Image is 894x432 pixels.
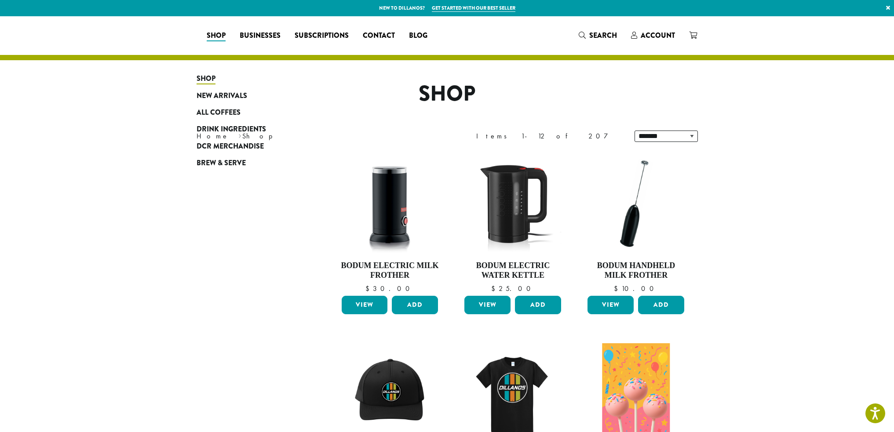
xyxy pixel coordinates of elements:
[491,284,499,293] span: $
[585,153,686,292] a: Bodum Handheld Milk Frother $10.00
[363,30,395,41] span: Contact
[339,153,440,254] img: DP3954.01-002.png
[197,138,302,155] a: DCR Merchandise
[197,91,247,102] span: New Arrivals
[572,28,624,43] a: Search
[339,153,441,292] a: Bodum Electric Milk Frother $30.00
[638,296,684,314] button: Add
[409,30,427,41] span: Blog
[476,131,621,142] div: Items 1-12 of 207
[197,107,241,118] span: All Coffees
[197,70,302,87] a: Shop
[197,158,246,169] span: Brew & Serve
[614,284,658,293] bdi: 10.00
[190,81,704,107] h1: Shop
[197,87,302,104] a: New Arrivals
[342,296,388,314] a: View
[641,30,675,40] span: Account
[339,261,441,280] h4: Bodum Electric Milk Frother
[585,153,686,254] img: DP3927.01-002.png
[365,284,414,293] bdi: 30.00
[491,284,535,293] bdi: 25.00
[614,284,621,293] span: $
[392,296,438,314] button: Add
[197,131,434,142] nav: Breadcrumb
[462,153,563,254] img: DP3955.01.png
[197,104,302,121] a: All Coffees
[207,30,226,41] span: Shop
[197,73,215,84] span: Shop
[200,29,233,43] a: Shop
[197,141,264,152] span: DCR Merchandise
[585,261,686,280] h4: Bodum Handheld Milk Frother
[589,30,617,40] span: Search
[295,30,349,41] span: Subscriptions
[240,30,281,41] span: Businesses
[587,296,634,314] a: View
[464,296,511,314] a: View
[432,4,515,12] a: Get started with our best seller
[365,284,373,293] span: $
[462,261,563,280] h4: Bodum Electric Water Kettle
[197,121,302,138] a: Drink Ingredients
[515,296,561,314] button: Add
[197,124,266,135] span: Drink Ingredients
[197,155,302,171] a: Brew & Serve
[462,153,563,292] a: Bodum Electric Water Kettle $25.00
